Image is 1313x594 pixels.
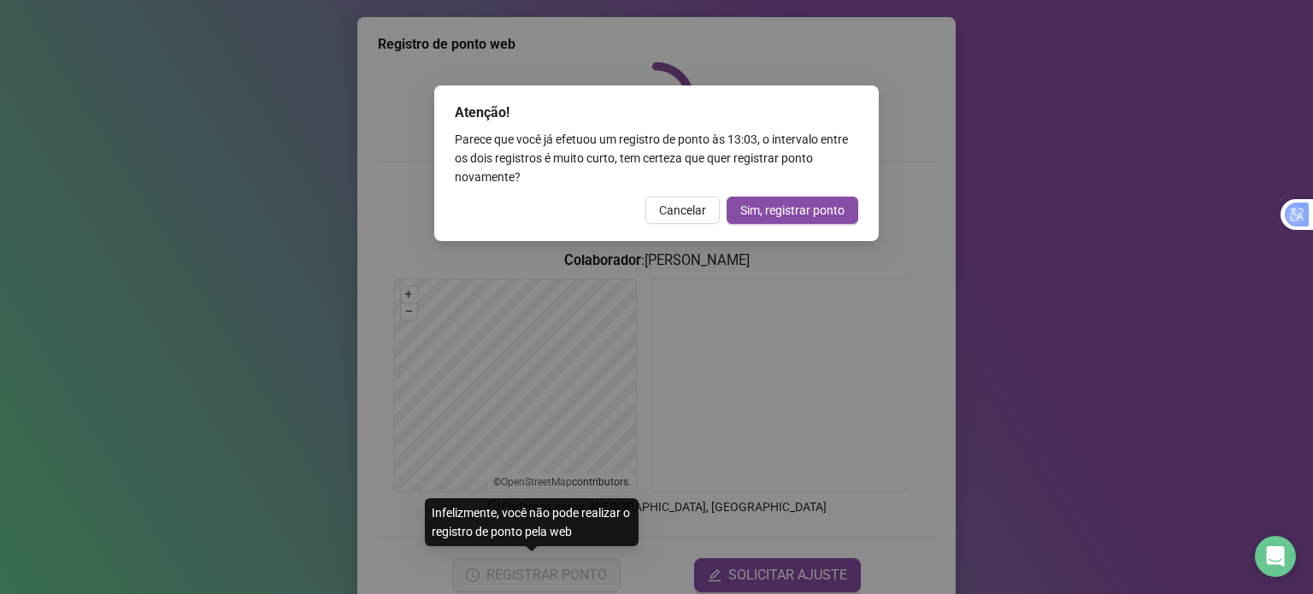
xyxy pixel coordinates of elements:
div: Infelizmente, você não pode realizar o registro de ponto pela web [425,498,639,546]
button: Sim, registrar ponto [727,197,858,224]
div: Atenção! [455,103,858,123]
div: Parece que você já efetuou um registro de ponto às 13:03 , o intervalo entre os dois registros é ... [455,130,858,186]
span: Sim, registrar ponto [740,201,845,220]
div: Open Intercom Messenger [1255,536,1296,577]
span: Cancelar [659,201,706,220]
button: Cancelar [645,197,720,224]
